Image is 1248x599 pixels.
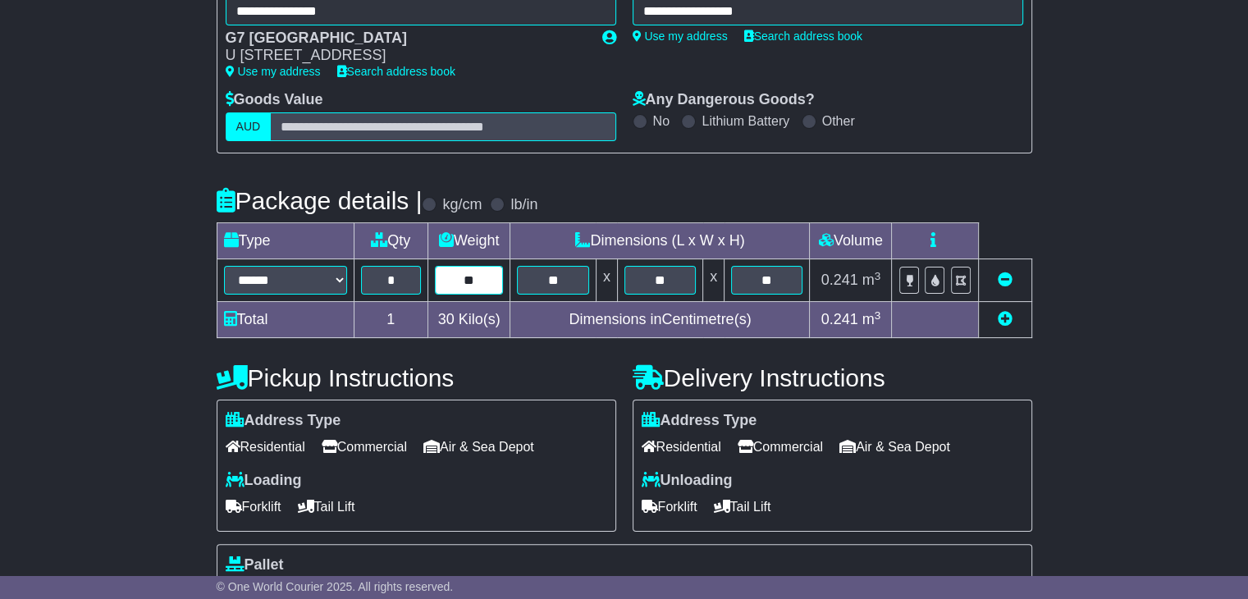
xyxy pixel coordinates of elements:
td: 1 [354,302,427,338]
label: Address Type [226,412,341,430]
span: Residential [642,434,721,460]
label: lb/in [510,196,537,214]
label: AUD [226,112,272,141]
label: Lithium Battery [702,113,789,129]
label: Unloading [642,472,733,490]
span: Air & Sea Depot [839,434,950,460]
h4: Delivery Instructions [633,364,1032,391]
td: x [703,259,725,302]
span: Forklift [226,494,281,519]
label: Any Dangerous Goods? [633,91,815,109]
span: Commercial [738,434,823,460]
h4: Package details | [217,187,423,214]
td: Total [217,302,354,338]
a: Search address book [744,30,862,43]
sup: 3 [875,309,881,322]
label: Loading [226,472,302,490]
span: Tail Lift [714,494,771,519]
td: Dimensions (L x W x H) [510,223,810,259]
a: Use my address [226,65,321,78]
td: Qty [354,223,427,259]
span: m [862,311,881,327]
td: Weight [427,223,510,259]
td: Type [217,223,354,259]
span: 0.241 [821,311,858,327]
td: Kilo(s) [427,302,510,338]
label: Goods Value [226,91,323,109]
span: 0.241 [821,272,858,288]
a: Add new item [998,311,1013,327]
a: Use my address [633,30,728,43]
span: m [862,272,881,288]
td: Dimensions in Centimetre(s) [510,302,810,338]
div: G7 [GEOGRAPHIC_DATA] [226,30,586,48]
span: Commercial [322,434,407,460]
h4: Pickup Instructions [217,364,616,391]
span: Forklift [642,494,697,519]
label: kg/cm [442,196,482,214]
td: Volume [810,223,892,259]
td: x [596,259,617,302]
label: Pallet [226,556,284,574]
span: Air & Sea Depot [423,434,534,460]
span: Residential [226,434,305,460]
a: Search address book [337,65,455,78]
a: Remove this item [998,272,1013,288]
span: 30 [438,311,455,327]
span: © One World Courier 2025. All rights reserved. [217,580,454,593]
label: Address Type [642,412,757,430]
label: Other [822,113,855,129]
span: Tail Lift [298,494,355,519]
label: No [653,113,670,129]
div: U [STREET_ADDRESS] [226,47,586,65]
sup: 3 [875,270,881,282]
